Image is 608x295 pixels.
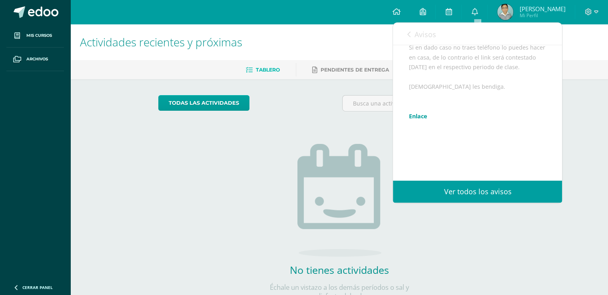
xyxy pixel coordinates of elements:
[6,48,64,71] a: Archivos
[493,29,548,38] span: avisos sin leer
[6,24,64,48] a: Mis cursos
[321,67,389,73] span: Pendientes de entrega
[519,5,565,13] span: [PERSON_NAME]
[409,112,427,120] a: Enlace
[256,67,280,73] span: Tablero
[26,56,48,62] span: Archivos
[519,12,565,19] span: Mi Perfil
[22,285,53,290] span: Cerrar panel
[312,64,389,76] a: Pendientes de entrega
[80,34,242,50] span: Actividades recientes y próximas
[497,4,513,20] img: 85a0611ab22be2d9e2483d53f79cea3a.png
[393,181,562,203] a: Ver todos los avisos
[414,30,436,39] span: Avisos
[343,96,520,111] input: Busca una actividad próxima aquí...
[297,144,381,257] img: no_activities.png
[26,32,52,39] span: Mis cursos
[246,64,280,76] a: Tablero
[158,95,249,111] a: todas las Actividades
[259,263,419,277] h2: No tienes actividades
[493,29,508,38] span: 1321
